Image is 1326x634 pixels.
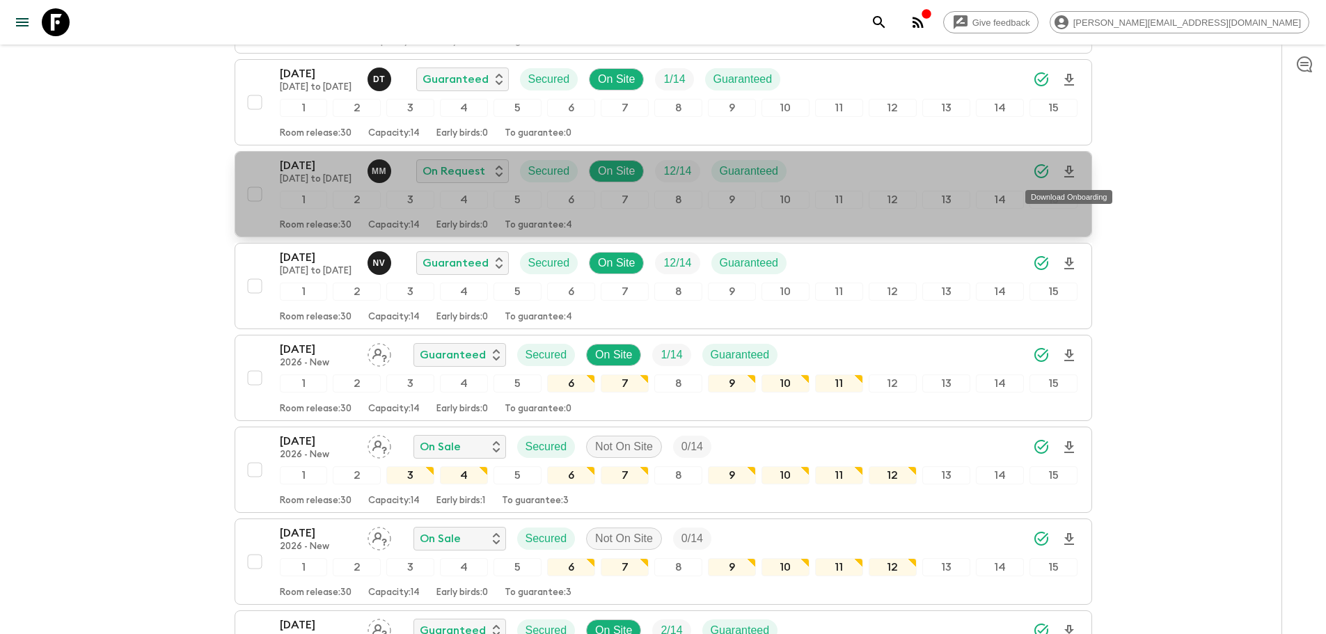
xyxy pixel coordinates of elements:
[440,466,488,484] div: 4
[423,71,489,88] p: Guaranteed
[280,99,328,117] div: 1
[386,466,434,484] div: 3
[654,283,702,301] div: 8
[922,558,970,576] div: 13
[869,558,917,576] div: 12
[976,191,1024,209] div: 14
[235,427,1092,513] button: [DATE]2026 - NewAssign pack leaderOn SaleSecuredNot On SiteTrip Fill123456789101112131415Room rel...
[517,344,576,366] div: Secured
[976,374,1024,393] div: 14
[815,558,863,576] div: 11
[601,466,649,484] div: 7
[708,99,756,117] div: 9
[333,466,381,484] div: 2
[368,312,420,323] p: Capacity: 14
[528,255,570,271] p: Secured
[708,191,756,209] div: 9
[494,99,542,117] div: 5
[517,528,576,550] div: Secured
[420,438,461,455] p: On Sale
[235,59,1092,145] button: [DATE][DATE] to [DATE]Devlin TikiTikiGuaranteedSecuredOn SiteTrip FillGuaranteed12345678910111213...
[1061,164,1078,180] svg: Download Onboarding
[547,191,595,209] div: 6
[586,344,641,366] div: On Site
[976,558,1024,576] div: 14
[368,255,394,267] span: Noeline van den Berg
[654,191,702,209] div: 8
[865,8,893,36] button: search adventures
[815,283,863,301] div: 11
[528,163,570,180] p: Secured
[598,163,635,180] p: On Site
[526,347,567,363] p: Secured
[333,374,381,393] div: 2
[440,191,488,209] div: 4
[601,283,649,301] div: 7
[280,312,352,323] p: Room release: 30
[1025,190,1112,204] div: Download Onboarding
[1029,374,1078,393] div: 15
[655,68,693,90] div: Trip Fill
[8,8,36,36] button: menu
[1033,163,1050,180] svg: Synced Successfully
[595,530,653,547] p: Not On Site
[280,128,352,139] p: Room release: 30
[280,558,328,576] div: 1
[681,530,703,547] p: 0 / 14
[280,65,356,82] p: [DATE]
[436,496,485,507] p: Early birds: 1
[976,466,1024,484] div: 14
[654,466,702,484] div: 8
[589,160,644,182] div: On Site
[368,72,394,83] span: Devlin TikiTiki
[368,68,394,91] button: DT
[586,436,662,458] div: Not On Site
[708,283,756,301] div: 9
[368,251,394,275] button: Nv
[761,283,810,301] div: 10
[1061,531,1078,548] svg: Download Onboarding
[547,283,595,301] div: 6
[436,220,488,231] p: Early birds: 0
[423,163,485,180] p: On Request
[713,71,773,88] p: Guaranteed
[440,558,488,576] div: 4
[595,438,653,455] p: Not On Site
[423,255,489,271] p: Guaranteed
[368,587,420,599] p: Capacity: 14
[601,191,649,209] div: 7
[547,466,595,484] div: 6
[652,344,690,366] div: Trip Fill
[869,466,917,484] div: 12
[372,166,386,177] p: M M
[976,283,1024,301] div: 14
[280,541,356,553] p: 2026 - New
[922,283,970,301] div: 13
[654,558,702,576] div: 8
[547,99,595,117] div: 6
[965,17,1038,28] span: Give feedback
[595,347,632,363] p: On Site
[368,164,394,175] span: Maddy Moore
[663,71,685,88] p: 1 / 14
[673,528,711,550] div: Trip Fill
[333,191,381,209] div: 2
[589,68,644,90] div: On Site
[598,71,635,88] p: On Site
[1033,347,1050,363] svg: Synced Successfully
[368,347,391,358] span: Assign pack leader
[869,191,917,209] div: 12
[333,283,381,301] div: 2
[720,255,779,271] p: Guaranteed
[708,558,756,576] div: 9
[280,220,352,231] p: Room release: 30
[1033,255,1050,271] svg: Synced Successfully
[976,99,1024,117] div: 14
[280,266,356,277] p: [DATE] to [DATE]
[436,128,488,139] p: Early birds: 0
[547,374,595,393] div: 6
[761,466,810,484] div: 10
[280,374,328,393] div: 1
[520,160,578,182] div: Secured
[1029,558,1078,576] div: 15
